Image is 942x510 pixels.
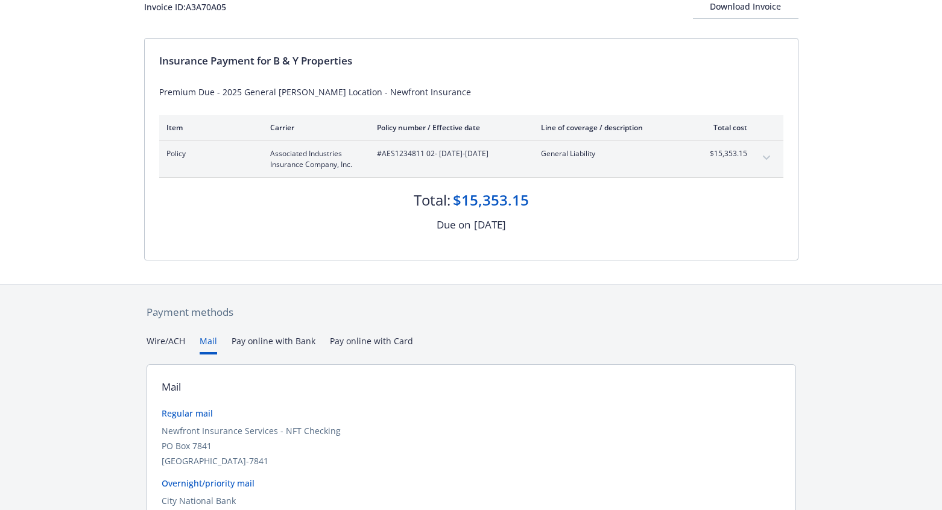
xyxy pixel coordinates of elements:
div: Policy number / Effective date [377,122,522,133]
span: $15,353.15 [702,148,747,159]
div: [DATE] [474,217,506,233]
div: Line of coverage / description [541,122,683,133]
div: Newfront Insurance Services - NFT Checking [162,424,781,437]
div: Payment methods [147,304,796,320]
div: Due on [437,217,470,233]
span: Associated Industries Insurance Company, Inc. [270,148,358,170]
div: City National Bank [162,494,781,507]
span: Policy [166,148,251,159]
button: expand content [757,148,776,168]
div: PO Box 7841 [162,439,781,452]
div: Total cost [702,122,747,133]
span: General Liability [541,148,683,159]
button: Pay online with Card [330,335,413,354]
div: Premium Due - 2025 General [PERSON_NAME] Location - Newfront Insurance [159,86,783,98]
div: PolicyAssociated Industries Insurance Company, Inc.#AES1234811 02- [DATE]-[DATE]General Liability... [159,141,783,177]
div: Item [166,122,251,133]
div: Total: [414,190,450,210]
div: Carrier [270,122,358,133]
button: Pay online with Bank [232,335,315,354]
div: [GEOGRAPHIC_DATA]-7841 [162,455,781,467]
div: $15,353.15 [453,190,529,210]
button: Mail [200,335,217,354]
span: #AES1234811 02 - [DATE]-[DATE] [377,148,522,159]
div: Regular mail [162,407,781,420]
button: Wire/ACH [147,335,185,354]
div: Overnight/priority mail [162,477,781,490]
div: Mail [162,379,181,395]
div: Invoice ID: A3A70A05 [144,1,226,13]
div: Insurance Payment for B & Y Properties [159,53,783,69]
